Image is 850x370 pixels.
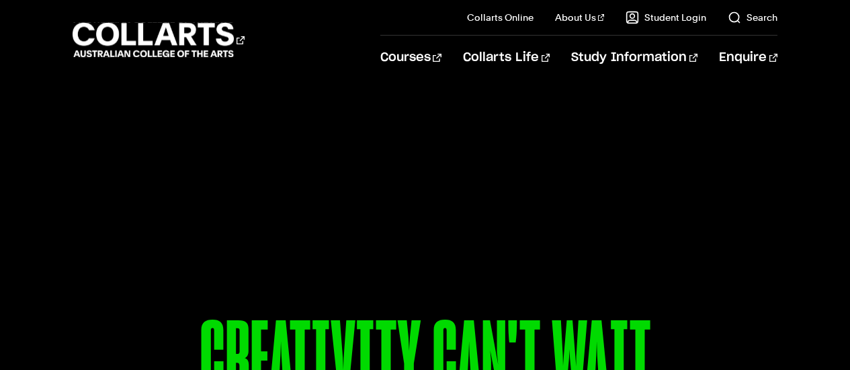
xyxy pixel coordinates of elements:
[728,11,777,24] a: Search
[719,36,777,80] a: Enquire
[555,11,605,24] a: About Us
[626,11,706,24] a: Student Login
[73,21,245,59] div: Go to homepage
[380,36,441,80] a: Courses
[463,36,550,80] a: Collarts Life
[467,11,534,24] a: Collarts Online
[571,36,697,80] a: Study Information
